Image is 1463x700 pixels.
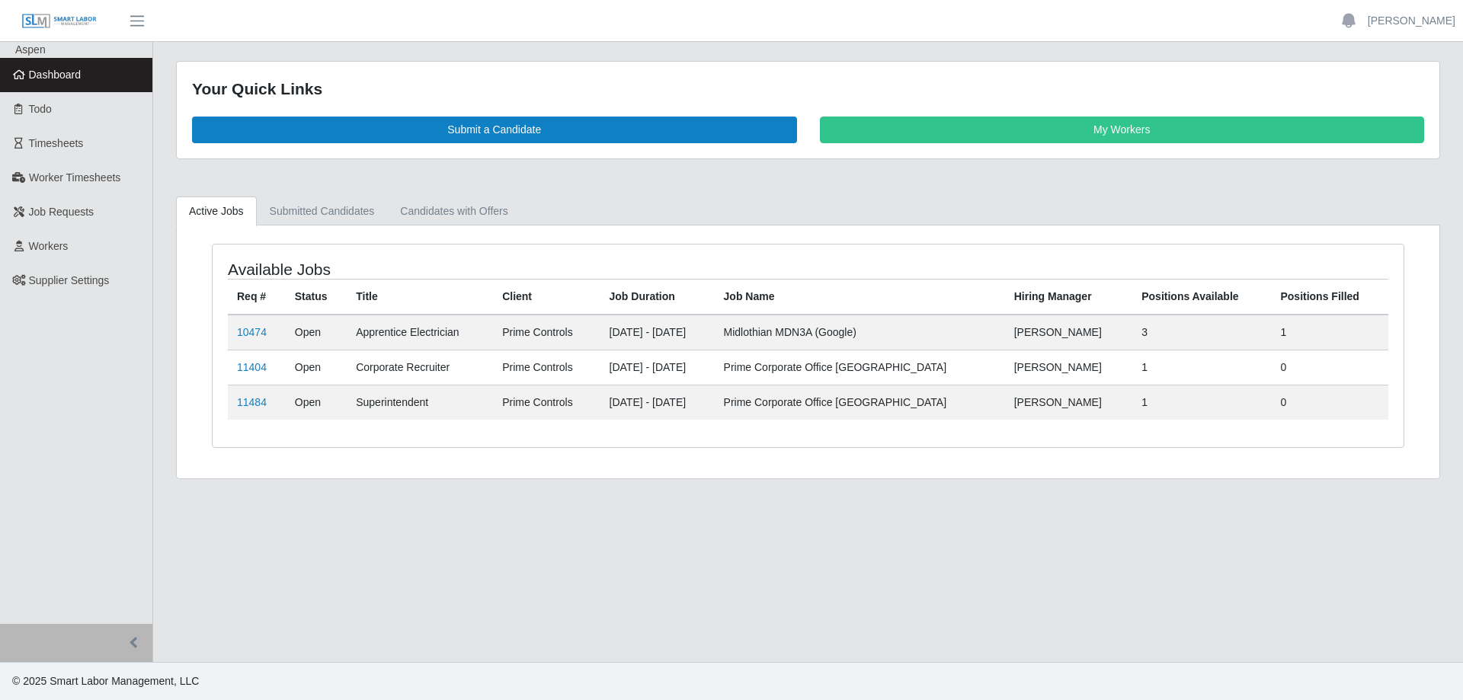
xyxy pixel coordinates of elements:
[192,77,1424,101] div: Your Quick Links
[228,260,698,279] h4: Available Jobs
[29,240,69,252] span: Workers
[347,315,493,350] td: Apprentice Electrician
[387,197,520,226] a: Candidates with Offers
[237,361,267,373] a: 11404
[29,171,120,184] span: Worker Timesheets
[1005,385,1133,420] td: [PERSON_NAME]
[715,279,1005,315] th: Job Name
[1271,315,1388,350] td: 1
[1132,385,1271,420] td: 1
[715,350,1005,385] td: Prime Corporate Office [GEOGRAPHIC_DATA]
[286,385,347,420] td: Open
[192,117,797,143] a: Submit a Candidate
[493,279,600,315] th: Client
[1005,350,1133,385] td: [PERSON_NAME]
[1271,279,1388,315] th: Positions Filled
[29,69,82,81] span: Dashboard
[600,350,715,385] td: [DATE] - [DATE]
[237,396,267,408] a: 11484
[286,350,347,385] td: Open
[1005,315,1133,350] td: [PERSON_NAME]
[176,197,257,226] a: Active Jobs
[29,137,84,149] span: Timesheets
[493,385,600,420] td: Prime Controls
[29,103,52,115] span: Todo
[347,350,493,385] td: Corporate Recruiter
[820,117,1425,143] a: My Workers
[493,350,600,385] td: Prime Controls
[493,315,600,350] td: Prime Controls
[1132,350,1271,385] td: 1
[600,385,715,420] td: [DATE] - [DATE]
[1271,385,1388,420] td: 0
[21,13,98,30] img: SLM Logo
[347,279,493,315] th: Title
[1005,279,1133,315] th: Hiring Manager
[29,274,110,286] span: Supplier Settings
[600,315,715,350] td: [DATE] - [DATE]
[286,279,347,315] th: Status
[237,326,267,338] a: 10474
[12,675,199,687] span: © 2025 Smart Labor Management, LLC
[347,385,493,420] td: Superintendent
[1368,13,1455,29] a: [PERSON_NAME]
[257,197,388,226] a: Submitted Candidates
[715,385,1005,420] td: Prime Corporate Office [GEOGRAPHIC_DATA]
[1271,350,1388,385] td: 0
[15,43,46,56] span: Aspen
[1132,315,1271,350] td: 3
[29,206,94,218] span: Job Requests
[600,279,715,315] th: Job Duration
[715,315,1005,350] td: Midlothian MDN3A (Google)
[1132,279,1271,315] th: Positions Available
[286,315,347,350] td: Open
[228,279,286,315] th: Req #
